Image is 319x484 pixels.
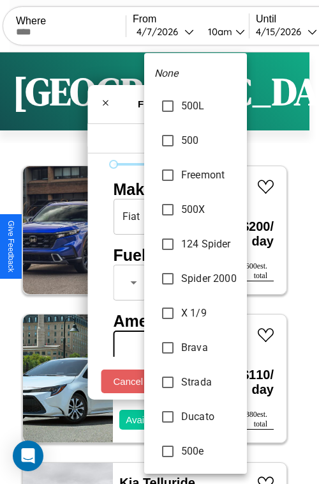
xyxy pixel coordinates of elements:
[181,202,237,217] span: 500X
[6,221,15,272] div: Give Feedback
[181,237,237,252] span: 124 Spider
[154,66,179,81] em: None
[181,133,237,148] span: 500
[181,340,237,355] span: Brava
[181,444,237,459] span: 500e
[13,441,43,471] div: Open Intercom Messenger
[181,168,237,183] span: Freemont
[181,271,237,286] span: Spider 2000
[181,409,237,425] span: Ducato
[181,306,237,321] span: X 1/9
[181,98,237,114] span: 500L
[181,375,237,390] span: Strada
